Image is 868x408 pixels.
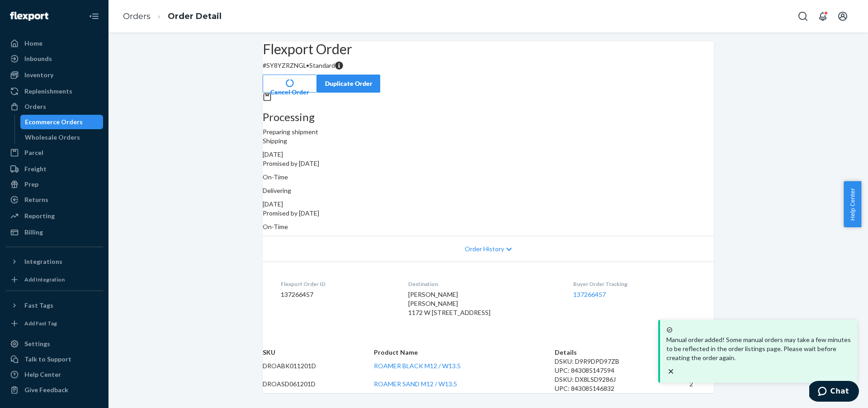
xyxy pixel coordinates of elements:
div: Ecommerce Orders [25,117,83,127]
div: DSKU: D9R9DPD97ZB [555,357,689,366]
p: On-Time [263,222,714,231]
div: [DATE] [263,150,714,159]
div: UPC: 843085146832 [555,384,689,393]
p: Manual order added! Some manual orders may take a few minutes to be reflected in the order listin... [666,335,851,362]
div: Help Center [24,370,61,379]
td: DROASD061201D [263,375,374,393]
iframe: Opens a widget where you can chat to one of our agents [809,381,859,403]
a: Add Fast Tag [5,316,103,331]
a: Reporting [5,209,103,223]
h3: Processing [263,111,714,123]
div: DSKU: DX8LSD9286J [555,375,689,384]
div: [DATE] [263,200,714,209]
a: Billing [5,225,103,239]
a: Help Center [5,367,103,382]
div: Returns [24,195,48,204]
div: Preparing shipment [263,111,714,136]
a: Parcel [5,145,103,160]
div: Integrations [24,257,62,266]
div: Orders [24,102,46,111]
button: Cancel Order [263,75,317,93]
span: Standard [309,61,335,69]
button: Fast Tags [5,298,103,313]
button: Open Search Box [794,7,812,25]
span: • [306,61,309,69]
div: Prep [24,180,38,189]
button: Close Navigation [85,7,103,25]
div: Wholesale Orders [25,133,80,142]
a: Order Detail [168,11,222,21]
div: Settings [24,339,50,348]
div: Talk to Support [24,355,71,364]
dd: 137266457 [281,290,394,299]
td: 2 [689,375,714,393]
a: Returns [5,192,103,207]
dt: Flexport Order ID [281,280,394,288]
div: Give Feedback [24,385,68,394]
button: Open notifications [814,7,832,25]
td: DROABK011201D [263,357,374,375]
ol: breadcrumbs [116,3,229,30]
a: Add Integration [5,272,103,287]
button: Give Feedback [5,383,103,397]
div: Fast Tags [24,301,53,310]
a: Home [5,36,103,51]
h2: Flexport Order [263,42,714,56]
p: Promised by [DATE] [263,209,714,218]
p: Promised by [DATE] [263,159,714,168]
a: Inbounds [5,52,103,66]
div: Billing [24,228,43,237]
a: ROAMER BLACK M12 / W13.5 [374,362,461,370]
span: [PERSON_NAME] [PERSON_NAME] 1172 W [STREET_ADDRESS] [408,291,491,316]
div: Add Fast Tag [24,319,57,327]
button: Integrations [5,254,103,269]
span: Order History [465,244,504,253]
dt: Destination [408,280,559,288]
button: Duplicate Order [317,75,380,93]
th: SKU [263,348,374,357]
a: Orders [5,99,103,114]
div: Freight [24,164,47,174]
p: Shipping [263,136,714,145]
p: # SY8YZRZNGL [263,61,714,70]
div: Inventory [24,70,53,80]
div: Inbounds [24,54,52,63]
a: Replenishments [5,84,103,98]
div: Home [24,39,42,48]
div: Replenishments [24,87,72,96]
div: Parcel [24,148,43,157]
svg: close toast [666,367,675,376]
div: Duplicate Order [325,79,373,88]
dt: Buyer Order Tracking [573,280,696,288]
a: ROAMER SAND M12 / W13.5 [374,380,457,388]
button: Open account menu [834,7,852,25]
a: Wholesale Orders [20,130,104,145]
div: Add Integration [24,276,65,283]
a: Inventory [5,68,103,82]
button: Talk to Support [5,352,103,366]
th: Details [555,348,689,357]
a: Settings [5,337,103,351]
a: Orders [123,11,151,21]
a: Prep [5,177,103,192]
a: 137266457 [573,291,606,298]
th: Product Name [374,348,555,357]
div: UPC: 843085147594 [555,366,689,375]
button: Help Center [844,181,861,227]
p: On-Time [263,173,714,182]
img: Flexport logo [10,12,48,21]
a: Freight [5,162,103,176]
p: Delivering [263,186,714,195]
a: Ecommerce Orders [20,115,104,129]
div: Reporting [24,211,55,220]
